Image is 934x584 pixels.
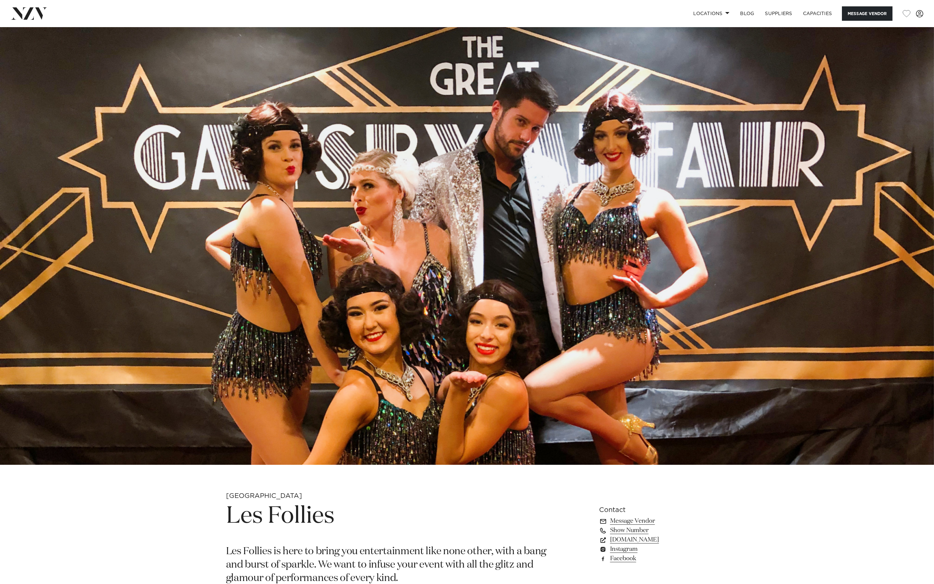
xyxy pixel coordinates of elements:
h6: Contact [599,505,708,515]
a: SUPPLIERS [760,6,797,21]
h1: Les Follies [226,501,552,532]
a: Facebook [599,554,708,563]
a: BLOG [735,6,760,21]
button: Message Vendor [842,6,892,21]
a: Capacities [798,6,838,21]
small: [GEOGRAPHIC_DATA] [226,493,302,499]
a: Locations [688,6,735,21]
a: Instagram [599,544,708,554]
a: [DOMAIN_NAME] [599,535,708,544]
img: nzv-logo.png [11,7,47,19]
a: Message Vendor [599,516,708,526]
a: Show Number [599,526,708,535]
